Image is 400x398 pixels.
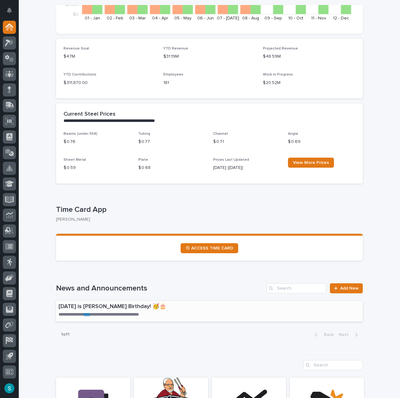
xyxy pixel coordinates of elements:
[56,205,360,214] p: Time Card App
[138,132,150,136] span: Tubing
[217,16,239,20] text: 07 - [DATE]
[288,158,334,168] a: View More Prices
[213,132,228,136] span: Channel
[64,165,131,171] p: $ 0.59
[85,16,100,20] text: 01 - Jan
[129,16,146,20] text: 03 - Mar
[267,283,326,293] input: Search
[311,16,326,20] text: 11 - Nov
[263,80,355,86] p: $20.52M
[320,333,334,337] span: Back
[288,16,303,20] text: 10 - Oct
[242,16,259,20] text: 08 - Aug
[263,53,355,60] p: $48.59M
[163,73,183,76] span: Employees
[339,333,352,337] span: Next
[64,73,96,76] span: YTD Contributions
[174,16,192,20] text: 05 - May
[64,158,86,162] span: Sheet Metal
[263,47,298,50] span: Projected Revenue
[163,53,256,60] p: $31.19M
[152,16,168,20] text: 04 - Apr
[64,53,156,60] p: $47M
[3,382,16,395] button: users-avatar
[213,139,280,145] p: $ 0.71
[107,16,123,20] text: 02 - Feb
[310,332,336,338] button: Back
[59,303,267,310] p: [DATE] is [PERSON_NAME] Birthday! 🥳🎂
[181,243,238,253] a: ⏲ ACCESS TIME CARD
[340,286,359,291] span: Add New
[336,332,363,338] button: Next
[65,2,79,7] tspan: $550K
[56,217,358,222] p: [PERSON_NAME]
[138,158,148,162] span: Plate
[293,160,329,165] span: View More Prices
[303,360,363,370] input: Search
[64,111,115,118] h2: Current Steel Prices
[213,165,280,171] p: [DATE] ([DATE])
[64,139,131,145] p: $ 0.76
[64,47,89,50] span: Revenue Goal
[163,47,188,50] span: YTD Revenue
[264,16,282,20] text: 09 - Sep
[8,8,16,18] div: Notifications
[64,80,156,86] p: $ 311,870.00
[333,16,349,20] text: 12 - Dec
[213,158,249,162] span: Prices Last Updated
[288,132,298,136] span: Angle
[64,132,97,136] span: Beams (under 55#)
[56,284,264,293] h1: News and Announcements
[263,73,293,76] span: Work in Progress
[56,327,74,342] p: 1 of 1
[197,16,214,20] text: 06 - Jun
[138,139,206,145] p: $ 0.77
[73,12,79,17] tspan: $0
[186,246,233,250] span: ⏲ ACCESS TIME CARD
[163,80,256,86] p: 181
[330,283,363,293] a: Add New
[138,165,206,171] p: $ 0.68
[288,139,355,145] p: $ 0.69
[3,4,16,17] button: Notifications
